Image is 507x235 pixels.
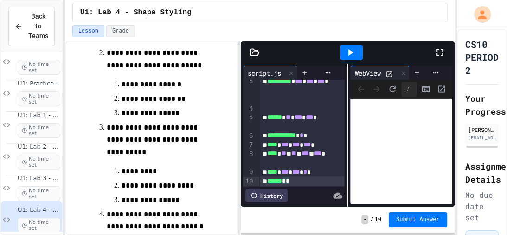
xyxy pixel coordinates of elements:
[18,111,60,119] span: U1: Lab 1 - fill()
[18,206,60,214] span: U1: Lab 4 - Shape Styling
[385,82,399,96] button: Refresh
[435,82,449,96] button: Open in new tab
[243,68,286,78] div: script.js
[396,216,440,223] span: Submit Answer
[18,91,60,106] span: No time set
[243,168,255,177] div: 9
[389,212,447,227] button: Submit Answer
[28,12,48,41] span: Back to Teams
[361,215,368,224] span: -
[18,175,60,183] span: U1: Lab 3 - strokeWeight()
[374,216,381,223] span: 10
[18,80,60,88] span: U1: Practice Lab 2
[243,104,255,113] div: 4
[8,7,55,46] button: Back to Teams
[350,68,385,78] div: WebView
[468,125,496,134] div: [PERSON_NAME]
[80,7,192,18] span: U1: Lab 4 - Shape Styling
[468,134,496,141] div: [EMAIL_ADDRESS][DOMAIN_NAME]
[401,82,417,97] div: /
[419,82,433,96] button: Console
[18,186,60,201] span: No time set
[243,150,255,168] div: 8
[243,77,255,104] div: 3
[18,60,60,75] span: No time set
[18,143,60,151] span: U1: Lab 2 - stroke()
[243,66,297,80] div: script.js
[350,66,410,80] div: WebView
[243,113,255,131] div: 5
[465,92,499,118] h2: Your Progress
[72,25,104,37] button: Lesson
[243,131,255,141] div: 6
[243,186,255,196] div: 11
[465,160,499,186] h2: Assignment Details
[18,218,60,233] span: No time set
[106,25,135,37] button: Grade
[245,189,288,202] div: History
[243,177,255,186] div: 10
[18,155,60,170] span: No time set
[465,189,499,223] div: No due date set
[465,38,499,77] h1: CS10 PERIOD 2
[18,123,60,138] span: No time set
[464,4,493,25] div: My Account
[370,216,373,223] span: /
[354,82,368,96] span: Back
[370,82,384,96] span: Forward
[243,140,255,150] div: 7
[350,99,452,205] iframe: Web Preview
